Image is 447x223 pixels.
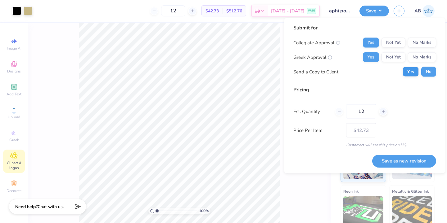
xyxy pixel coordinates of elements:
[205,8,219,14] span: $42.73
[408,52,436,62] button: No Marks
[414,7,421,15] span: AB
[359,6,389,16] button: Save
[9,138,19,142] span: Greek
[293,68,338,75] div: Send a Copy to Client
[382,38,405,48] button: Not Yet
[392,188,429,195] span: Metallic & Glitter Ink
[422,5,435,17] img: Amanda Barasa
[199,208,209,214] span: 100 %
[226,8,242,14] span: $512.76
[293,39,340,46] div: Collegiate Approval
[293,86,436,94] div: Pricing
[324,5,355,17] input: Untitled Design
[363,52,379,62] button: Yes
[38,204,64,210] span: Chat with us.
[346,104,376,119] input: – –
[15,204,38,210] strong: Need help?
[414,5,435,17] a: AB
[271,8,305,14] span: [DATE] - [DATE]
[8,115,20,120] span: Upload
[7,188,21,193] span: Decorate
[293,142,436,148] div: Customers will see this price on HQ.
[382,52,405,62] button: Not Yet
[7,92,21,97] span: Add Text
[403,67,419,77] button: Yes
[7,69,21,74] span: Designs
[293,24,436,32] div: Submit for
[293,54,332,61] div: Greek Approval
[421,67,436,77] button: No
[293,127,341,134] label: Price Per Item
[308,9,315,13] span: FREE
[343,188,359,195] span: Neon Ink
[161,5,185,16] input: – –
[363,38,379,48] button: Yes
[7,46,21,51] span: Image AI
[3,160,25,170] span: Clipart & logos
[293,108,330,115] label: Est. Quantity
[408,38,436,48] button: No Marks
[372,155,436,167] button: Save as new revision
